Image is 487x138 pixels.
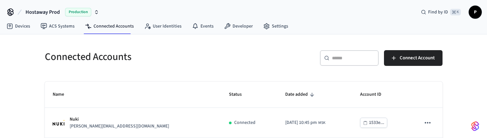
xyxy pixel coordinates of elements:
[35,20,80,32] a: ACS Systems
[65,8,91,16] span: Production
[70,123,169,130] p: [PERSON_NAME][EMAIL_ADDRESS][DOMAIN_NAME]
[369,119,384,127] div: 1533e...
[26,8,60,16] span: Hostaway Prod
[428,9,448,15] span: Find by ID
[360,89,390,100] span: Account ID
[45,50,240,64] h5: Connected Accounts
[80,20,139,32] a: Connected Accounts
[450,9,461,15] span: ⌘ K
[318,120,325,126] span: MSK
[416,6,466,18] div: Find by ID⌘ K
[70,116,169,123] p: Nuki
[229,89,250,100] span: Status
[1,20,35,32] a: Devices
[187,20,219,32] a: Events
[53,120,64,125] img: Nuki Logo, Square
[139,20,187,32] a: User Identities
[285,89,316,100] span: Date added
[360,118,387,128] button: 1533e...
[258,20,293,32] a: Settings
[469,6,481,18] span: P
[384,50,443,66] button: Connect Account
[53,89,73,100] span: Name
[219,20,258,32] a: Developer
[469,6,482,19] button: P
[285,119,317,126] span: [DATE] 10:45 pm
[400,54,435,62] span: Connect Account
[234,119,255,126] p: Connected
[285,119,325,126] div: Europe/Moscow
[471,121,479,131] img: SeamLogoGradient.69752ec5.svg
